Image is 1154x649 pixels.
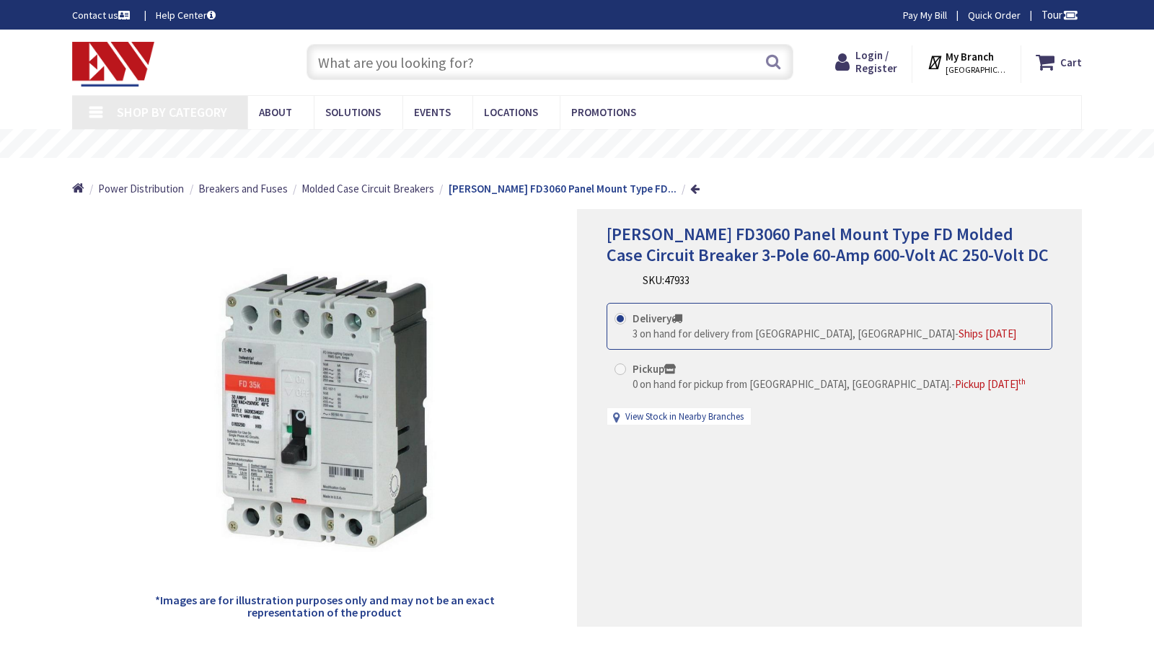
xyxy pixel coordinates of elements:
span: [GEOGRAPHIC_DATA], [GEOGRAPHIC_DATA] [946,64,1007,76]
strong: Delivery [633,312,682,325]
span: Ships [DATE] [959,327,1016,340]
div: - [633,376,1026,392]
a: View Stock in Nearby Branches [625,410,744,424]
img: Electrical Wholesalers, Inc. [72,42,154,87]
span: About [259,105,292,119]
a: Quick Order [968,8,1021,22]
strong: My Branch [946,50,994,63]
a: Pay My Bill [903,8,947,22]
strong: Pickup [633,362,676,376]
span: Shop By Category [117,104,227,120]
div: SKU: [643,273,690,288]
span: Tour [1041,8,1078,22]
span: 0 on hand for pickup from [GEOGRAPHIC_DATA], [GEOGRAPHIC_DATA]. [633,377,951,391]
h5: *Images are for illustration purposes only and may not be an exact representation of the product [153,594,496,619]
span: Power Distribution [98,182,184,195]
input: What are you looking for? [307,44,793,80]
sup: th [1018,376,1026,387]
span: Molded Case Circuit Breakers [301,182,434,195]
a: Breakers and Fuses [198,181,288,196]
a: Help Center [156,8,216,22]
rs-layer: Free Same Day Pickup at 19 Locations [458,136,722,152]
span: Login / Register [855,48,897,75]
span: Promotions [571,105,636,119]
span: Events [414,105,451,119]
span: Breakers and Fuses [198,182,288,195]
a: Power Distribution [98,181,184,196]
span: Locations [484,105,538,119]
strong: Cart [1060,49,1082,75]
img: Eaton FD3060 Panel Mount Type FD Molded Case Circuit Breaker 3-Pole 60-Amp 600-Volt AC 250-Volt DC [153,239,496,583]
span: 47933 [664,273,690,287]
span: Solutions [325,105,381,119]
a: Cart [1036,49,1082,75]
span: [PERSON_NAME] FD3060 Panel Mount Type FD Molded Case Circuit Breaker 3-Pole 60-Amp 600-Volt AC 25... [607,223,1049,266]
a: Molded Case Circuit Breakers [301,181,434,196]
span: Pickup [DATE] [955,377,1026,391]
span: 3 on hand for delivery from [GEOGRAPHIC_DATA], [GEOGRAPHIC_DATA] [633,327,955,340]
a: Contact us [72,8,133,22]
div: - [633,326,1016,341]
strong: [PERSON_NAME] FD3060 Panel Mount Type FD... [449,182,677,195]
div: My Branch [GEOGRAPHIC_DATA], [GEOGRAPHIC_DATA] [927,49,1007,75]
a: Login / Register [835,49,897,75]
